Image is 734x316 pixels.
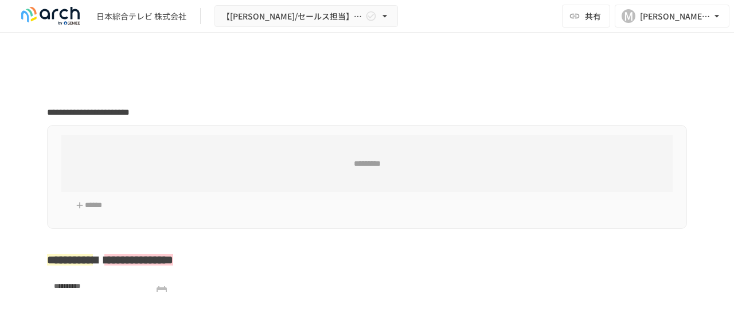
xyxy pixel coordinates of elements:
[222,9,363,24] span: 【[PERSON_NAME]/セールス担当】日本綜合テレビ 株式会社様_初期設定サポート
[562,5,610,28] button: 共有
[640,9,711,24] div: [PERSON_NAME][EMAIL_ADDRESS][DOMAIN_NAME]
[14,7,87,25] img: logo-default@2x-9cf2c760.svg
[96,10,186,22] div: 日本綜合テレビ 株式会社
[214,5,398,28] button: 【[PERSON_NAME]/セールス担当】日本綜合テレビ 株式会社様_初期設定サポート
[615,5,729,28] button: M[PERSON_NAME][EMAIL_ADDRESS][DOMAIN_NAME]
[585,10,601,22] span: 共有
[622,9,635,23] div: M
